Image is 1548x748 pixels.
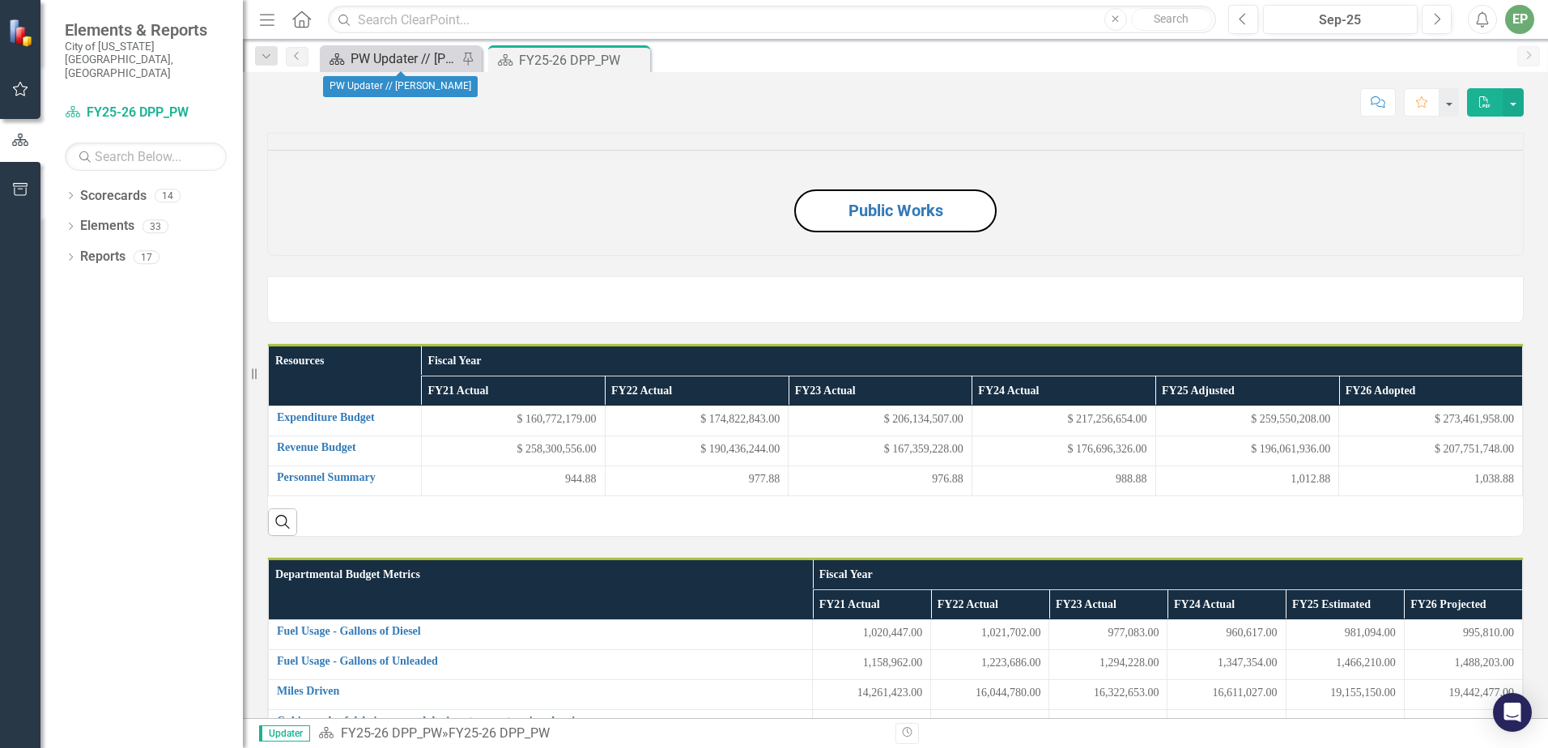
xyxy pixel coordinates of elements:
[1049,709,1167,739] td: Double-Click to Edit
[1493,693,1532,732] div: Open Intercom Messenger
[65,40,227,79] small: City of [US_STATE][GEOGRAPHIC_DATA], [GEOGRAPHIC_DATA]
[318,725,883,743] div: »
[269,709,813,739] td: Double-Click to Edit Right Click for Context Menu
[1474,715,1514,731] span: 6,500.00
[813,649,931,679] td: Double-Click to Edit
[1167,679,1286,709] td: Double-Click to Edit
[1463,625,1514,641] span: 995,810.00
[323,76,478,97] div: PW Updater // [PERSON_NAME]
[813,679,931,709] td: Double-Click to Edit
[1119,715,1159,731] span: 3,081.00
[1435,441,1514,457] span: $ 207,751,748.00
[277,625,804,637] a: Fuel Usage ‐ Gallons of Diesel
[972,436,1155,465] td: Double-Click to Edit
[1167,709,1286,739] td: Double-Click to Edit
[972,406,1155,436] td: Double-Click to Edit
[857,685,923,701] span: 14,261,423.00
[972,465,1155,495] td: Double-Click to Edit
[848,201,943,220] a: Public Works
[1286,679,1404,709] td: Double-Click to Edit
[1505,5,1534,34] div: EP
[351,49,457,69] div: PW Updater // [PERSON_NAME]
[605,465,789,495] td: Double-Click to Edit
[80,248,125,266] a: Reports
[1286,649,1404,679] td: Double-Click to Edit
[976,685,1041,701] span: 16,044,780.00
[1291,471,1330,487] span: 1,012.88
[605,436,789,465] td: Double-Click to Edit
[517,441,597,457] span: $ 258,300,556.00
[1356,715,1396,731] span: 6,200.00
[1116,471,1147,487] span: 988.88
[1094,685,1159,701] span: 16,322,653.00
[789,406,972,436] td: Double-Click to Edit
[259,725,310,742] span: Updater
[519,50,646,70] div: FY25-26 DPP_PW
[931,709,1049,739] td: Double-Click to Edit
[65,142,227,171] input: Search Below...
[1251,411,1330,427] span: $ 259,550,208.00
[700,441,780,457] span: $ 190,436,244.00
[813,619,931,649] td: Double-Click to Edit
[8,18,37,47] img: ClearPoint Strategy
[1049,649,1167,679] td: Double-Click to Edit
[1099,655,1159,671] span: 1,294,228.00
[1167,619,1286,649] td: Double-Click to Edit
[1474,471,1514,487] span: 1,038.88
[269,465,422,495] td: Double-Click to Edit Right Click for Context Menu
[1218,655,1278,671] span: 1,347,354.00
[1455,655,1515,671] span: 1,488,203.00
[155,189,181,202] div: 14
[269,406,422,436] td: Double-Click to Edit Right Click for Context Menu
[1435,411,1514,427] span: $ 273,461,958.00
[1068,441,1147,457] span: $ 176,696,326.00
[269,679,813,709] td: Double-Click to Edit Right Click for Context Menu
[789,465,972,495] td: Double-Click to Edit
[749,471,780,487] span: 977.88
[134,250,159,264] div: 17
[1131,8,1212,31] button: Search
[277,655,804,667] a: Fuel Usage ‐ Gallons of Unleaded
[882,715,922,731] span: 1,290.00
[269,619,813,649] td: Double-Click to Edit Right Click for Context Menu
[1049,619,1167,649] td: Double-Click to Edit
[932,471,963,487] span: 976.88
[794,189,997,232] button: Public Works
[1213,685,1278,701] span: 16,611,027.00
[277,471,413,483] a: Personnel Summary
[1269,11,1412,30] div: Sep-25
[981,625,1041,641] span: 1,021,702.00
[277,685,804,697] a: Miles Driven
[80,187,147,206] a: Scorecards
[1263,5,1418,34] button: Sep-25
[1155,465,1339,495] td: Double-Click to Edit
[863,655,923,671] span: 1,158,962.00
[1154,12,1189,25] span: Search
[1238,715,1278,731] span: 5,870.00
[1336,655,1396,671] span: 1,466,210.00
[80,217,134,236] a: Elements
[1227,625,1278,641] span: 960,617.00
[981,655,1041,671] span: 1,223,686.00
[1404,649,1522,679] td: Double-Click to Edit
[341,725,442,741] a: FY25-26 DPP_PW
[1251,441,1330,457] span: $ 196,061,936.00
[1108,625,1159,641] span: 977,083.00
[1404,679,1522,709] td: Double-Click to Edit
[1339,465,1523,495] td: Double-Click to Edit
[1286,709,1404,739] td: Double-Click to Edit
[863,625,923,641] span: 1,020,447.00
[565,471,597,487] span: 944.88
[324,49,457,69] a: PW Updater // [PERSON_NAME]
[421,406,605,436] td: Double-Click to Edit
[931,679,1049,709] td: Double-Click to Edit
[277,411,413,423] a: Expenditure Budget
[1167,649,1286,679] td: Double-Click to Edit
[1404,619,1522,649] td: Double-Click to Edit
[277,441,413,453] a: Revenue Budget
[1049,679,1167,709] td: Double-Click to Edit
[517,411,597,427] span: $ 160,772,179.00
[1330,685,1396,701] span: 19,155,150.00
[1286,619,1404,649] td: Double-Click to Edit
[65,20,227,40] span: Elements & Reports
